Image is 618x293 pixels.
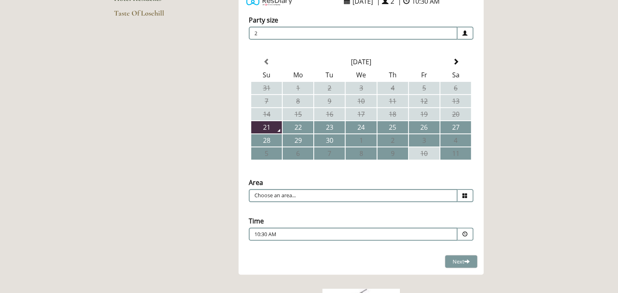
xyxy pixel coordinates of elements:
[314,134,345,146] td: 30
[114,9,192,23] a: Taste Of Losehill
[283,108,313,120] td: 15
[440,82,471,94] td: 6
[452,59,459,65] span: Next Month
[251,69,282,81] th: Su
[283,134,313,146] td: 29
[251,108,282,120] td: 14
[314,121,345,133] td: 23
[346,69,376,81] th: We
[254,231,402,238] p: 10:30 AM
[314,69,345,81] th: Tu
[453,258,470,265] span: Next
[409,82,440,94] td: 5
[377,147,408,160] td: 9
[409,69,440,81] th: Fr
[346,147,376,160] td: 8
[283,147,313,160] td: 6
[251,82,282,94] td: 31
[283,95,313,107] td: 8
[346,82,376,94] td: 3
[314,108,345,120] td: 16
[377,95,408,107] td: 11
[377,121,408,133] td: 25
[251,121,282,133] td: 21
[283,56,440,68] th: Select Month
[440,121,471,133] td: 27
[409,121,440,133] td: 26
[251,134,282,146] td: 28
[249,16,278,25] label: Party size
[440,134,471,146] td: 4
[440,69,471,81] th: Sa
[249,27,457,40] span: 2
[409,134,440,146] td: 3
[409,147,440,160] td: 10
[409,95,440,107] td: 12
[377,108,408,120] td: 18
[346,108,376,120] td: 17
[346,95,376,107] td: 10
[440,95,471,107] td: 13
[251,147,282,160] td: 5
[314,147,345,160] td: 7
[346,121,376,133] td: 24
[251,95,282,107] td: 7
[314,95,345,107] td: 9
[283,69,313,81] th: Mo
[263,59,270,65] span: Previous Month
[283,121,313,133] td: 22
[249,216,264,225] label: Time
[445,255,477,268] button: Next
[346,134,376,146] td: 1
[377,69,408,81] th: Th
[249,178,263,187] label: Area
[377,82,408,94] td: 4
[440,108,471,120] td: 20
[314,82,345,94] td: 2
[377,134,408,146] td: 2
[440,147,471,160] td: 11
[283,82,313,94] td: 1
[409,108,440,120] td: 19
